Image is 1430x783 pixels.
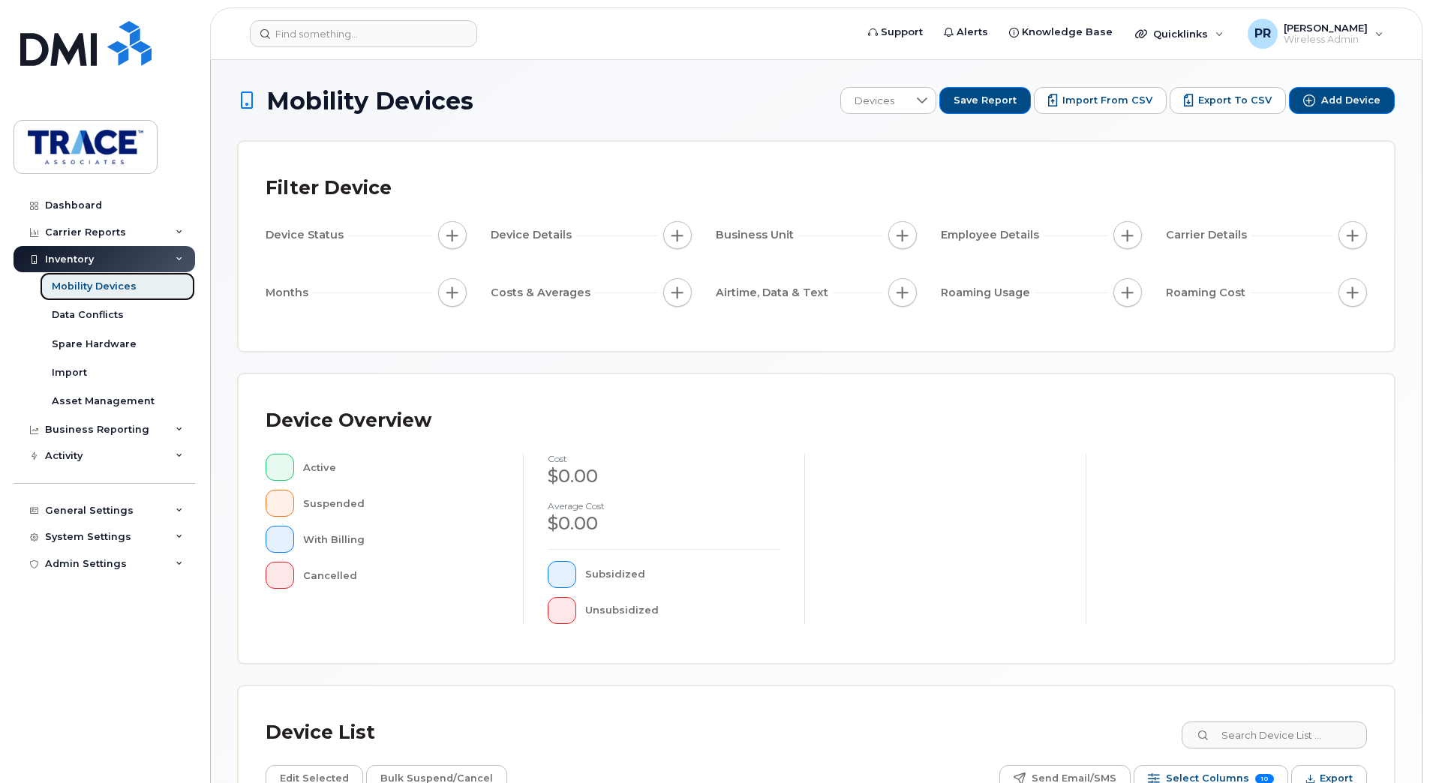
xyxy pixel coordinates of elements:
div: Cancelled [303,562,500,589]
span: Device Status [266,227,348,243]
div: Device List [266,713,375,752]
span: Devices [841,88,908,115]
button: Import from CSV [1034,87,1167,114]
span: Device Details [491,227,576,243]
span: Carrier Details [1166,227,1251,243]
button: Add Device [1289,87,1395,114]
span: Export to CSV [1198,94,1272,107]
div: Unsubsidized [585,597,781,624]
div: With Billing [303,526,500,553]
button: Export to CSV [1170,87,1286,114]
div: Suspended [303,490,500,517]
h4: cost [548,454,780,463]
button: Save Report [939,87,1031,114]
span: Roaming Usage [941,285,1035,301]
span: Save Report [954,94,1017,107]
div: $0.00 [548,511,780,536]
span: Employee Details [941,227,1044,243]
div: Device Overview [266,401,431,440]
span: Add Device [1321,94,1380,107]
div: Filter Device [266,169,392,208]
span: Roaming Cost [1166,285,1250,301]
div: Subsidized [585,561,781,588]
h4: Average cost [548,501,780,511]
span: Mobility Devices [266,88,473,114]
input: Search Device List ... [1182,721,1367,748]
span: Months [266,285,313,301]
span: Airtime, Data & Text [716,285,833,301]
span: Business Unit [716,227,798,243]
span: Costs & Averages [491,285,595,301]
div: $0.00 [548,463,780,489]
div: Active [303,454,500,481]
span: Import from CSV [1062,94,1152,107]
